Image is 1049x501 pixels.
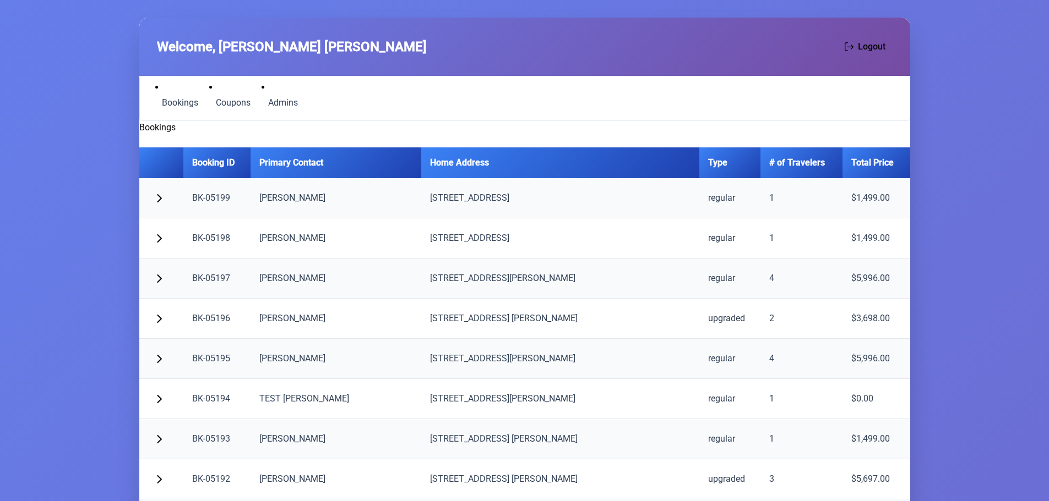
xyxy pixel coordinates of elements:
[421,147,699,178] th: Home Address
[760,218,843,258] td: 1
[699,178,760,218] td: regular
[216,98,251,107] span: Coupons
[421,178,699,218] td: [STREET_ADDRESS]
[251,147,421,178] th: Primary Contact
[251,419,421,459] td: [PERSON_NAME]
[183,459,251,499] td: BK-05192
[251,258,421,299] td: [PERSON_NAME]
[843,218,910,258] td: $1,499.00
[760,339,843,379] td: 4
[209,81,257,112] li: Coupons
[699,419,760,459] td: regular
[183,339,251,379] td: BK-05195
[843,459,910,499] td: $5,697.00
[155,94,205,112] a: Bookings
[699,258,760,299] td: regular
[183,258,251,299] td: BK-05197
[155,81,205,112] li: Bookings
[699,147,760,178] th: Type
[421,299,699,339] td: [STREET_ADDRESS] [PERSON_NAME]
[183,379,251,419] td: BK-05194
[699,379,760,419] td: regular
[760,178,843,218] td: 1
[699,339,760,379] td: regular
[699,459,760,499] td: upgraded
[760,258,843,299] td: 4
[421,339,699,379] td: [STREET_ADDRESS][PERSON_NAME]
[139,121,910,134] h2: Bookings
[760,419,843,459] td: 1
[251,459,421,499] td: [PERSON_NAME]
[843,379,910,419] td: $0.00
[858,40,885,53] span: Logout
[262,81,305,112] li: Admins
[183,147,251,178] th: Booking ID
[251,339,421,379] td: [PERSON_NAME]
[251,299,421,339] td: [PERSON_NAME]
[183,218,251,258] td: BK-05198
[251,218,421,258] td: [PERSON_NAME]
[251,178,421,218] td: [PERSON_NAME]
[162,98,198,107] span: Bookings
[843,419,910,459] td: $1,499.00
[838,35,893,58] button: Logout
[760,459,843,499] td: 3
[760,147,843,178] th: # of Travelers
[843,299,910,339] td: $3,698.00
[699,299,760,339] td: upgraded
[760,299,843,339] td: 2
[421,459,699,499] td: [STREET_ADDRESS] [PERSON_NAME]
[183,178,251,218] td: BK-05199
[421,258,699,299] td: [STREET_ADDRESS][PERSON_NAME]
[421,379,699,419] td: [STREET_ADDRESS][PERSON_NAME]
[157,37,427,57] span: Welcome, [PERSON_NAME] [PERSON_NAME]
[421,419,699,459] td: [STREET_ADDRESS] [PERSON_NAME]
[843,178,910,218] td: $1,499.00
[183,419,251,459] td: BK-05193
[262,94,305,112] a: Admins
[699,218,760,258] td: regular
[843,147,910,178] th: Total Price
[421,218,699,258] td: [STREET_ADDRESS]
[268,98,298,107] span: Admins
[760,379,843,419] td: 1
[843,339,910,379] td: $5,996.00
[843,258,910,299] td: $5,996.00
[183,299,251,339] td: BK-05196
[209,94,257,112] a: Coupons
[251,379,421,419] td: TEST [PERSON_NAME]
